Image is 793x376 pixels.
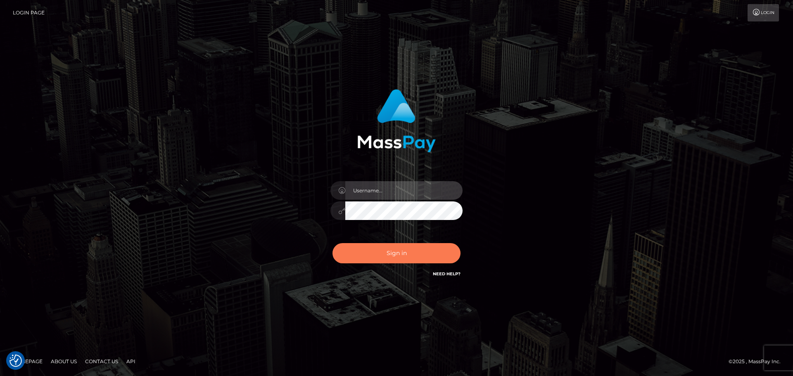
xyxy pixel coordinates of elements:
a: Contact Us [82,355,121,368]
a: API [123,355,139,368]
div: © 2025 , MassPay Inc. [729,357,787,366]
img: Revisit consent button [9,355,22,367]
input: Username... [345,181,463,200]
button: Sign in [332,243,461,263]
a: Need Help? [433,271,461,277]
a: Login Page [13,4,45,21]
a: Login [748,4,779,21]
a: Homepage [9,355,46,368]
img: MassPay Login [357,89,436,152]
button: Consent Preferences [9,355,22,367]
a: About Us [47,355,80,368]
